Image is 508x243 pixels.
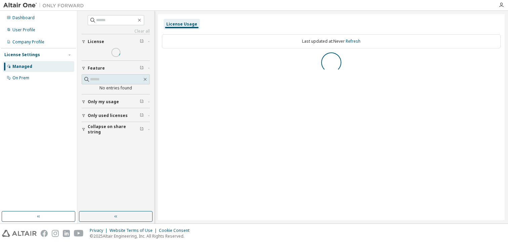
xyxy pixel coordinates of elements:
span: Clear filter [140,127,144,132]
div: Privacy [90,228,110,233]
button: Collapse on share string [82,122,150,137]
div: No entries found [82,85,150,91]
button: Only used licenses [82,108,150,123]
button: Feature [82,61,150,76]
span: Feature [88,66,105,71]
img: instagram.svg [52,230,59,237]
span: Only used licenses [88,113,128,118]
span: License [88,39,104,44]
img: altair_logo.svg [2,230,37,237]
button: License [82,34,150,49]
span: Clear filter [140,66,144,71]
div: License Usage [166,22,197,27]
img: Altair One [3,2,87,9]
span: Only my usage [88,99,119,105]
span: Clear filter [140,113,144,118]
p: © 2025 Altair Engineering, Inc. All Rights Reserved. [90,233,194,239]
img: linkedin.svg [63,230,70,237]
button: Only my usage [82,94,150,109]
div: Managed [12,64,32,69]
img: facebook.svg [41,230,48,237]
div: Website Terms of Use [110,228,159,233]
span: Clear filter [140,99,144,105]
div: Dashboard [12,15,35,21]
img: youtube.svg [74,230,84,237]
span: Collapse on share string [88,124,140,135]
a: Refresh [346,38,361,44]
a: Clear all [82,29,150,34]
div: License Settings [4,52,40,57]
div: Company Profile [12,39,44,45]
div: Last updated at: Never [162,34,501,48]
div: Cookie Consent [159,228,194,233]
span: Clear filter [140,39,144,44]
div: On Prem [12,75,29,81]
div: User Profile [12,27,35,33]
